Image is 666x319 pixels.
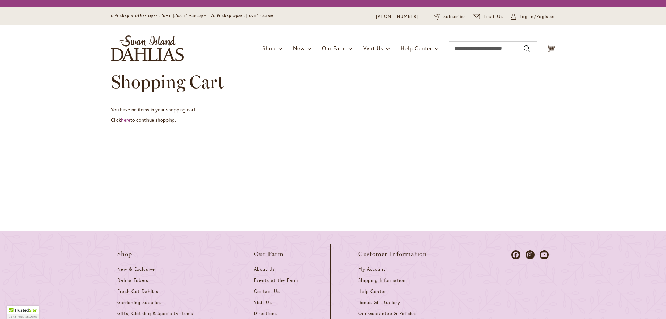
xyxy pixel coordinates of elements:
[117,311,193,317] span: Gifts, Clothing & Specialty Items
[254,266,275,272] span: About Us
[358,277,405,283] span: Shipping Information
[111,106,555,113] p: You have no items in your shopping cart.
[363,44,383,52] span: Visit Us
[117,277,148,283] span: Dahlia Tubers
[401,44,432,52] span: Help Center
[117,251,133,258] span: Shop
[254,300,272,305] span: Visit Us
[484,13,503,20] span: Email Us
[376,13,418,20] a: [PHONE_NUMBER]
[254,288,280,294] span: Contact Us
[262,44,276,52] span: Shop
[213,14,273,18] span: Gift Shop Open - [DATE] 10-3pm
[358,300,400,305] span: Bonus Gift Gallery
[511,250,520,259] a: Dahlias on Facebook
[473,13,503,20] a: Email Us
[443,13,465,20] span: Subscribe
[111,71,224,93] span: Shopping Cart
[117,288,159,294] span: Fresh Cut Dahlias
[117,266,155,272] span: New & Exclusive
[111,117,555,124] p: Click to continue shopping.
[111,35,184,61] a: store logo
[526,250,535,259] a: Dahlias on Instagram
[434,13,465,20] a: Subscribe
[254,251,284,258] span: Our Farm
[117,300,161,305] span: Gardening Supplies
[520,13,555,20] span: Log In/Register
[511,13,555,20] a: Log In/Register
[358,251,427,258] span: Customer Information
[524,43,530,54] button: Search
[358,288,386,294] span: Help Center
[7,306,39,319] div: TrustedSite Certified
[254,311,277,317] span: Directions
[254,277,298,283] span: Events at the Farm
[121,117,130,123] a: here
[358,311,416,317] span: Our Guarantee & Policies
[111,14,213,18] span: Gift Shop & Office Open - [DATE]-[DATE] 9-4:30pm /
[322,44,345,52] span: Our Farm
[540,250,549,259] a: Dahlias on Youtube
[293,44,305,52] span: New
[358,266,385,272] span: My Account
